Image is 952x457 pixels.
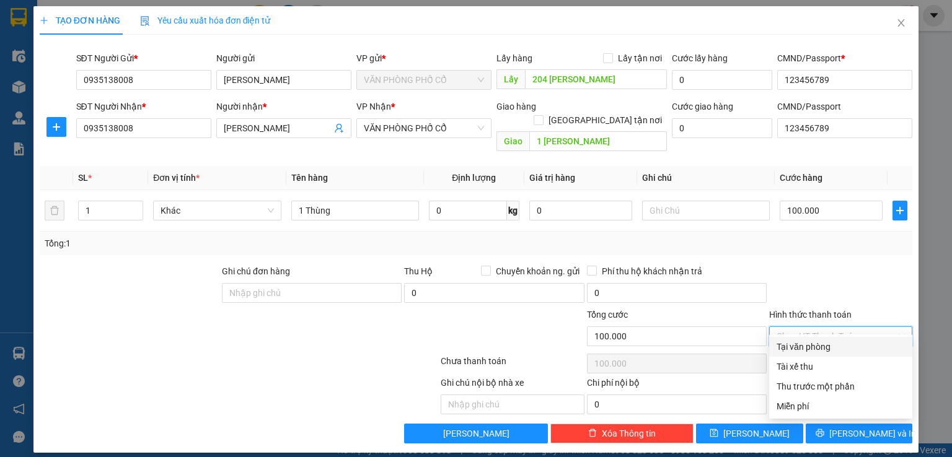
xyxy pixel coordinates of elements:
[892,201,907,220] button: plus
[140,16,150,26] img: icon
[153,173,200,183] span: Đơn vị tính
[777,380,905,393] div: Thu trước một phần
[672,70,772,90] input: Cước lấy hàng
[364,71,484,89] span: VĂN PHÒNG PHỐ CỔ
[544,113,667,127] span: [GEOGRAPHIC_DATA] tận nơi
[587,310,628,320] span: Tổng cước
[45,201,64,220] button: delete
[806,424,913,443] button: printer[PERSON_NAME] và In
[45,237,368,250] div: Tổng: 1
[452,173,496,183] span: Định lượng
[588,429,597,438] span: delete
[47,122,66,132] span: plus
[597,264,707,278] span: Phí thu hộ khách nhận trả
[356,51,491,65] div: VP gửi
[602,427,656,440] span: Xóa Thông tin
[777,340,905,354] div: Tại văn phòng
[529,173,575,183] span: Giá trị hàng
[769,310,852,320] label: Hình thức thanh toán
[443,427,509,440] span: [PERSON_NAME]
[777,360,905,373] div: Tài xế thu
[642,201,770,220] input: Ghi Chú
[78,173,88,183] span: SL
[829,427,916,440] span: [PERSON_NAME] và In
[76,100,211,113] div: SĐT Người Nhận
[613,51,667,65] span: Lấy tận nơi
[896,18,906,28] span: close
[587,376,767,394] div: Chi phí nội bộ
[672,118,772,138] input: Cước giao hàng
[672,102,733,111] label: Cước giao hàng
[441,376,584,394] div: Ghi chú nội bộ nhà xe
[334,123,344,133] span: user-add
[816,429,824,438] span: printer
[893,206,907,215] span: plus
[40,15,120,25] span: TẠO ĐƠN HÀNG
[529,201,632,220] input: 0
[222,283,402,303] input: Ghi chú đơn hàng
[496,69,525,89] span: Lấy
[637,166,775,190] th: Ghi chú
[777,399,905,413] div: Miễn phí
[507,201,519,220] span: kg
[550,424,694,443] button: deleteXóa Thông tin
[723,427,790,440] span: [PERSON_NAME]
[291,201,419,220] input: VD: Bàn, Ghế
[529,131,667,151] input: Dọc đường
[46,117,66,137] button: plus
[404,424,547,443] button: [PERSON_NAME]
[439,354,585,376] div: Chưa thanh toán
[364,119,484,137] span: VĂN PHÒNG PHỐ CỔ
[76,51,211,65] div: SĐT Người Gửi
[496,102,536,111] span: Giao hàng
[140,15,271,25] span: Yêu cầu xuất hóa đơn điện tử
[491,264,584,278] span: Chuyển khoản ng. gửi
[291,173,328,183] span: Tên hàng
[356,102,391,111] span: VP Nhận
[496,131,529,151] span: Giao
[441,394,584,414] input: Nhập ghi chú
[884,6,919,41] button: Close
[216,51,351,65] div: Người gửi
[525,69,667,89] input: Dọc đường
[216,100,351,113] div: Người nhận
[672,53,728,63] label: Cước lấy hàng
[40,16,48,25] span: plus
[161,201,273,220] span: Khác
[780,173,822,183] span: Cước hàng
[710,429,718,438] span: save
[777,51,912,65] div: CMND/Passport
[696,424,803,443] button: save[PERSON_NAME]
[404,266,433,276] span: Thu Hộ
[222,266,290,276] label: Ghi chú đơn hàng
[496,53,532,63] span: Lấy hàng
[777,100,912,113] div: CMND/Passport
